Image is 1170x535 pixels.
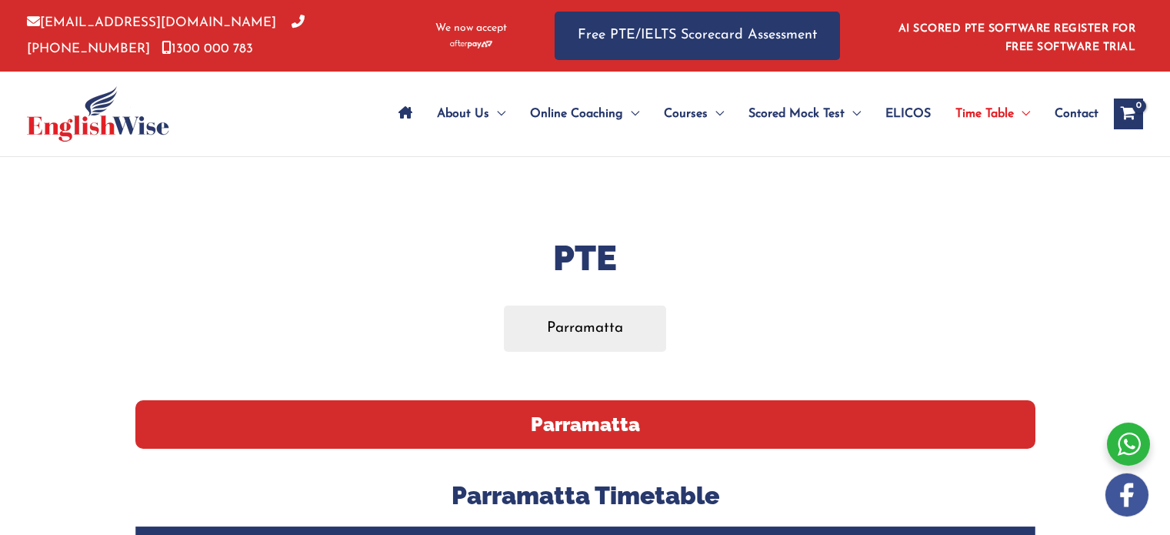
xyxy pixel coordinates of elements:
a: AI SCORED PTE SOFTWARE REGISTER FOR FREE SOFTWARE TRIAL [898,23,1136,53]
h2: Parramatta [135,400,1035,449]
img: white-facebook.png [1105,473,1148,517]
a: [PHONE_NUMBER] [27,16,305,55]
h3: Parramatta Timetable [135,480,1035,512]
span: We now accept [435,21,507,36]
span: About Us [437,87,489,141]
span: Scored Mock Test [748,87,845,141]
a: 1300 000 783 [162,42,253,55]
a: ELICOS [873,87,943,141]
span: Menu Toggle [623,87,639,141]
a: Contact [1042,87,1098,141]
a: Time TableMenu Toggle [943,87,1042,141]
a: CoursesMenu Toggle [652,87,736,141]
h1: PTE [135,234,1035,283]
a: About UsMenu Toggle [425,87,518,141]
span: Contact [1055,87,1098,141]
aside: Header Widget 1 [889,11,1143,61]
span: Courses [664,87,708,141]
span: ELICOS [885,87,931,141]
a: Parramatta [504,306,666,351]
a: View Shopping Cart, empty [1114,99,1143,129]
span: Menu Toggle [708,87,724,141]
a: [EMAIL_ADDRESS][DOMAIN_NAME] [27,16,276,29]
a: Free PTE/IELTS Scorecard Assessment [555,12,840,60]
a: Online CoachingMenu Toggle [518,87,652,141]
span: Time Table [955,87,1014,141]
span: Menu Toggle [845,87,861,141]
nav: Site Navigation: Main Menu [386,87,1098,141]
a: Scored Mock TestMenu Toggle [736,87,873,141]
span: Online Coaching [530,87,623,141]
img: Afterpay-Logo [450,40,492,48]
img: cropped-ew-logo [27,86,169,142]
span: Menu Toggle [489,87,505,141]
span: Menu Toggle [1014,87,1030,141]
